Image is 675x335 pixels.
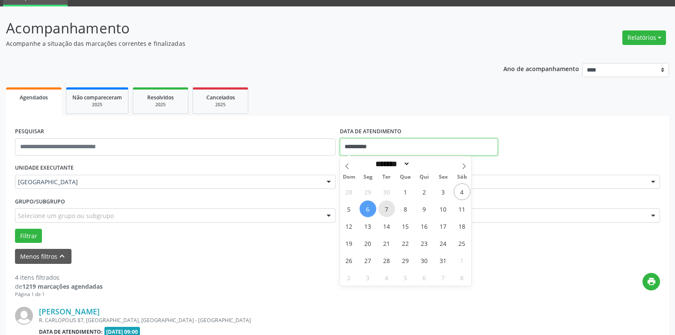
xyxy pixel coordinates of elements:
span: Todos os profissionais [343,178,643,186]
span: Agendados [20,94,48,101]
span: Outubro 2, 2025 [416,183,433,200]
span: Outubro 28, 2025 [378,252,395,269]
span: Seg [358,174,377,180]
span: Ter [377,174,396,180]
i: keyboard_arrow_up [57,251,67,261]
button: Menos filtroskeyboard_arrow_up [15,249,71,264]
span: Novembro 2, 2025 [341,269,357,286]
span: Dom [340,174,359,180]
span: Cancelados [206,94,235,101]
button: Relatórios [622,30,666,45]
span: Qua [396,174,415,180]
button: Filtrar [15,229,42,243]
span: Sex [434,174,452,180]
span: Outubro 9, 2025 [416,200,433,217]
span: Outubro 23, 2025 [416,235,433,251]
span: Novembro 4, 2025 [378,269,395,286]
span: Outubro 15, 2025 [397,218,414,234]
strong: 1219 marcações agendadas [22,282,103,290]
span: Outubro 10, 2025 [435,200,452,217]
div: de [15,282,103,291]
span: Outubro 3, 2025 [435,183,452,200]
span: Outubro 16, 2025 [416,218,433,234]
span: Sáb [452,174,471,180]
span: Outubro 11, 2025 [454,200,470,217]
span: Selecione um grupo ou subgrupo [18,211,114,220]
span: Outubro 26, 2025 [341,252,357,269]
div: 4 itens filtrados [15,273,103,282]
div: 2025 [139,102,182,108]
span: Outubro 21, 2025 [378,235,395,251]
img: img [15,307,33,325]
span: Novembro 3, 2025 [360,269,376,286]
span: Outubro 4, 2025 [454,183,470,200]
span: Outubro 22, 2025 [397,235,414,251]
select: Month [373,159,410,168]
label: PESQUISAR [15,125,44,138]
span: Qui [415,174,434,180]
input: Year [410,159,438,168]
span: [GEOGRAPHIC_DATA] [18,178,318,186]
p: Acompanhe a situação das marcações correntes e finalizadas [6,39,470,48]
span: Novembro 5, 2025 [397,269,414,286]
span: Outubro 25, 2025 [454,235,470,251]
div: R. CARLOPOLIS 87, [GEOGRAPHIC_DATA], [GEOGRAPHIC_DATA] - [GEOGRAPHIC_DATA] [39,317,532,324]
span: Outubro 19, 2025 [341,235,357,251]
span: Outubro 7, 2025 [378,200,395,217]
span: Outubro 29, 2025 [397,252,414,269]
p: Acompanhamento [6,18,470,39]
span: Outubro 30, 2025 [416,252,433,269]
span: Novembro 8, 2025 [454,269,470,286]
div: 2025 [72,102,122,108]
span: Não compareceram [72,94,122,101]
label: DATA DE ATENDIMENTO [340,125,401,138]
span: Outubro 20, 2025 [360,235,376,251]
span: Novembro 1, 2025 [454,252,470,269]
span: Setembro 29, 2025 [360,183,376,200]
div: 2025 [199,102,242,108]
i: print [647,277,656,286]
span: Resolvidos [147,94,174,101]
span: Outubro 14, 2025 [378,218,395,234]
span: Outubro 31, 2025 [435,252,452,269]
div: Página 1 de 1 [15,291,103,298]
span: Novembro 7, 2025 [435,269,452,286]
span: Outubro 8, 2025 [397,200,414,217]
span: Outubro 18, 2025 [454,218,470,234]
label: Grupo/Subgrupo [15,195,65,208]
p: Ano de acompanhamento [503,63,579,74]
span: Outubro 27, 2025 [360,252,376,269]
span: Outubro 5, 2025 [341,200,357,217]
span: Outubro 13, 2025 [360,218,376,234]
button: print [642,273,660,290]
span: Outubro 17, 2025 [435,218,452,234]
span: Outubro 6, 2025 [360,200,376,217]
span: Setembro 30, 2025 [378,183,395,200]
a: [PERSON_NAME] [39,307,100,316]
label: UNIDADE EXECUTANTE [15,162,74,175]
span: Outubro 12, 2025 [341,218,357,234]
span: Outubro 24, 2025 [435,235,452,251]
span: Outubro 1, 2025 [397,183,414,200]
span: Novembro 6, 2025 [416,269,433,286]
span: Setembro 28, 2025 [341,183,357,200]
